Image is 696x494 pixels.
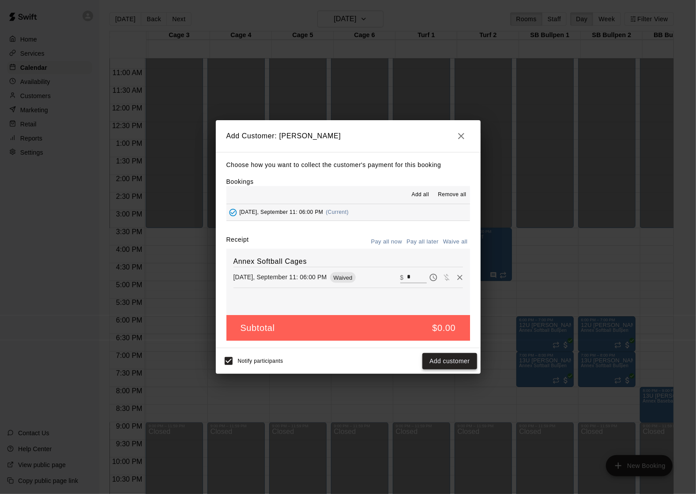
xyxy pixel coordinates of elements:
span: (Current) [326,209,349,215]
span: Remove all [438,190,466,199]
button: Added - Collect Payment [226,206,240,219]
button: Pay all now [369,235,405,249]
button: Remove all [434,188,470,202]
button: Pay all later [404,235,441,249]
label: Receipt [226,235,249,249]
h5: $0.00 [432,322,455,334]
button: Remove [453,271,467,284]
button: Add customer [422,353,477,369]
h2: Add Customer: [PERSON_NAME] [216,120,481,152]
span: Notify participants [238,358,283,365]
button: Add all [406,188,434,202]
button: Added - Collect Payment[DATE], September 11: 06:00 PM(Current) [226,204,470,220]
p: Choose how you want to collect the customer's payment for this booking [226,160,470,171]
span: Waive payment [440,273,453,281]
button: Waive all [441,235,470,249]
span: [DATE], September 11: 06:00 PM [240,209,324,215]
span: Add all [412,190,429,199]
h6: Annex Softball Cages [233,256,463,267]
span: Pay later [427,273,440,281]
p: [DATE], September 11: 06:00 PM [233,273,327,281]
span: Waived [330,274,356,281]
p: $ [400,273,404,282]
h5: Subtotal [241,322,275,334]
label: Bookings [226,178,254,185]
